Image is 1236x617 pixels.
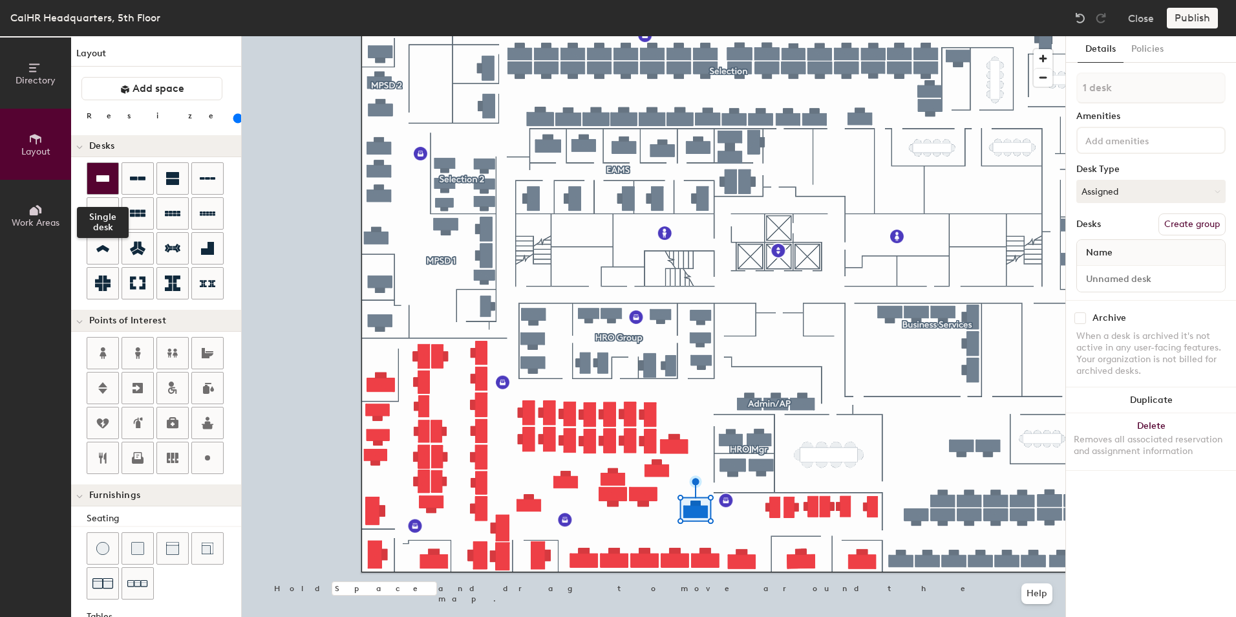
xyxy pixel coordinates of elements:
img: Undo [1074,12,1087,25]
span: Layout [21,146,50,157]
div: Archive [1092,313,1126,323]
img: Couch (middle) [166,542,179,555]
span: Add space [133,82,184,95]
button: Create group [1158,213,1226,235]
button: DeleteRemoves all associated reservation and assignment information [1066,413,1236,470]
img: Cushion [131,542,144,555]
span: Desks [89,141,114,151]
button: Cushion [122,532,154,565]
button: Duplicate [1066,387,1236,413]
div: Desks [1076,219,1101,230]
button: Close [1128,8,1154,28]
span: Name [1080,241,1119,265]
button: Stool [87,532,119,565]
div: Resize [87,111,229,121]
img: Couch (x2) [92,573,113,594]
button: Details [1078,36,1124,63]
input: Unnamed desk [1080,270,1222,288]
span: Points of Interest [89,316,166,326]
img: Couch (x3) [127,574,148,594]
button: Help [1021,583,1052,604]
span: Directory [16,75,56,86]
img: Stool [96,542,109,555]
button: Couch (x3) [122,567,154,600]
button: Couch (middle) [156,532,189,565]
h1: Layout [71,47,241,67]
img: Couch (corner) [201,542,214,555]
button: Couch (x2) [87,567,119,600]
div: Seating [87,512,241,526]
span: Furnishings [89,490,140,501]
img: Redo [1094,12,1107,25]
button: Policies [1124,36,1171,63]
button: Couch (corner) [191,532,224,565]
button: Assigned [1076,180,1226,203]
div: When a desk is archived it's not active in any user-facing features. Your organization is not bil... [1076,330,1226,377]
div: Desk Type [1076,164,1226,175]
span: Work Areas [12,217,59,228]
div: CalHR Headquarters, 5th Floor [10,10,160,26]
div: Removes all associated reservation and assignment information [1074,434,1228,457]
div: Amenities [1076,111,1226,122]
input: Add amenities [1083,132,1199,147]
button: Single desk [87,162,119,195]
button: Add space [81,77,222,100]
